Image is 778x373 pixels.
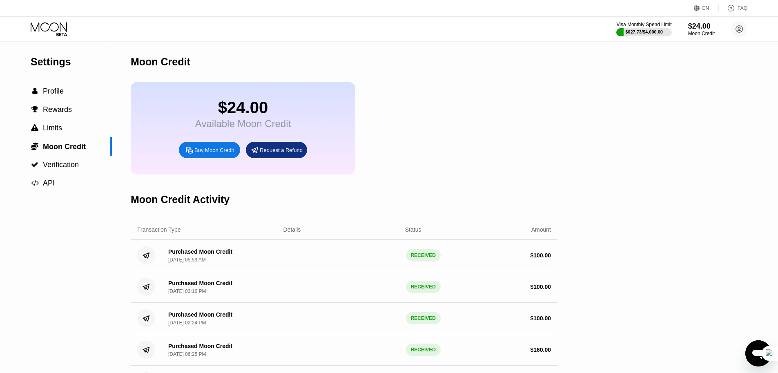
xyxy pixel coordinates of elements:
[406,281,441,293] div: RECEIVED
[168,343,232,349] div: Purchased Moon Credit
[405,226,421,233] div: Status
[43,143,86,151] span: Moon Credit
[31,56,112,68] div: Settings
[31,106,38,113] span: 
[168,280,232,286] div: Purchased Moon Credit
[688,22,715,31] div: $24.00
[43,87,64,95] span: Profile
[43,105,72,114] span: Rewards
[530,284,551,290] div: $ 100.00
[616,22,671,36] div: Visa Monthly Spend Limit$627.73/$4,000.00
[31,142,39,150] div: 
[194,147,234,154] div: Buy Moon Credit
[31,124,38,132] span: 
[31,106,39,113] div: 
[168,320,206,326] div: [DATE] 02:24 PM
[702,5,709,11] div: EN
[260,147,303,154] div: Request a Refund
[195,98,291,117] div: $24.00
[32,87,38,95] span: 
[625,29,663,34] div: $627.73 / $4,000.00
[31,161,39,168] div: 
[694,4,719,12] div: EN
[43,161,79,169] span: Verification
[688,22,715,36] div: $24.00Moon Credit
[719,4,747,12] div: FAQ
[168,257,206,263] div: [DATE] 05:59 AM
[531,226,551,233] div: Amount
[283,226,301,233] div: Details
[137,226,181,233] div: Transaction Type
[530,252,551,259] div: $ 100.00
[131,194,230,205] div: Moon Credit Activity
[131,56,190,68] div: Moon Credit
[168,311,232,318] div: Purchased Moon Credit
[406,312,441,324] div: RECEIVED
[406,344,441,356] div: RECEIVED
[31,87,39,95] div: 
[179,142,240,158] div: Buy Moon Credit
[43,124,62,132] span: Limits
[43,179,55,187] span: API
[168,288,206,294] div: [DATE] 03:16 PM
[31,124,39,132] div: 
[195,118,291,130] div: Available Moon Credit
[168,351,206,357] div: [DATE] 06:25 PM
[31,161,38,168] span: 
[168,248,232,255] div: Purchased Moon Credit
[688,31,715,36] div: Moon Credit
[530,346,551,353] div: $ 160.00
[31,179,39,187] span: 
[31,142,38,150] span: 
[246,142,307,158] div: Request a Refund
[616,22,671,27] div: Visa Monthly Spend Limit
[530,315,551,322] div: $ 100.00
[745,340,771,366] iframe: Button to launch messaging window
[406,249,441,261] div: RECEIVED
[738,5,747,11] div: FAQ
